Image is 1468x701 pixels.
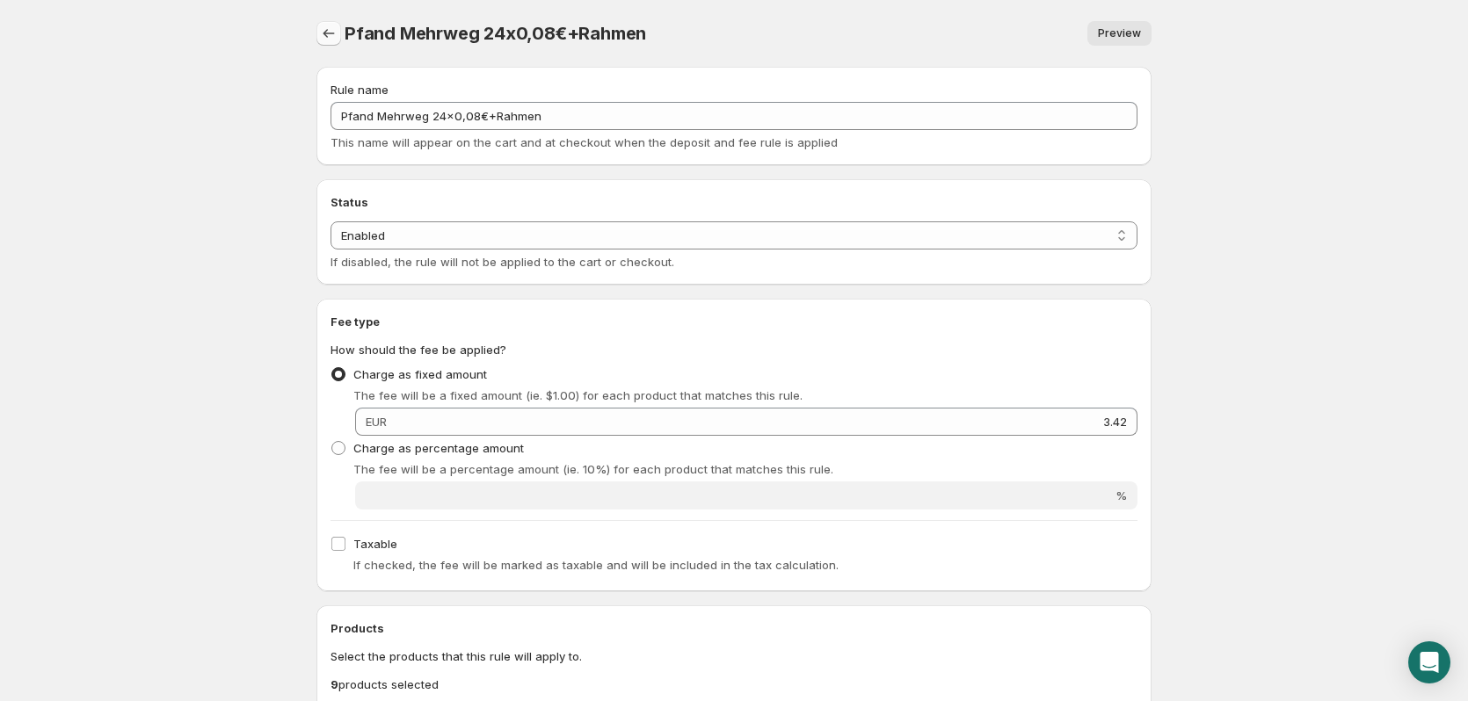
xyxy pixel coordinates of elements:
[331,676,1137,693] p: products selected
[1116,488,1127,502] span: %
[353,388,803,402] span: The fee will be a fixed amount (ie. $1.00) for each product that matches this rule.
[331,83,389,97] span: Rule name
[331,313,1137,330] h2: Fee type
[366,415,387,429] span: EUR
[331,343,506,357] span: How should the fee be applied?
[353,441,524,455] span: Charge as percentage amount
[353,460,1137,478] p: The fee will be a percentage amount (ie. 10%) for each product that matches this rule.
[353,558,839,572] span: If checked, the fee will be marked as taxable and will be included in the tax calculation.
[1087,21,1152,46] a: Preview
[331,647,1137,665] p: Select the products that this rule will apply to.
[331,193,1137,211] h2: Status
[353,537,397,551] span: Taxable
[331,135,838,149] span: This name will appear on the cart and at checkout when the deposit and fee rule is applied
[345,23,646,44] span: Pfand Mehrweg 24x0,08€+Rahmen
[331,619,1137,637] h2: Products
[331,677,338,691] b: 9
[1408,641,1450,683] div: Open Intercom Messenger
[316,21,341,46] button: Settings
[353,367,487,381] span: Charge as fixed amount
[331,255,674,269] span: If disabled, the rule will not be applied to the cart or checkout.
[1098,26,1141,40] span: Preview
